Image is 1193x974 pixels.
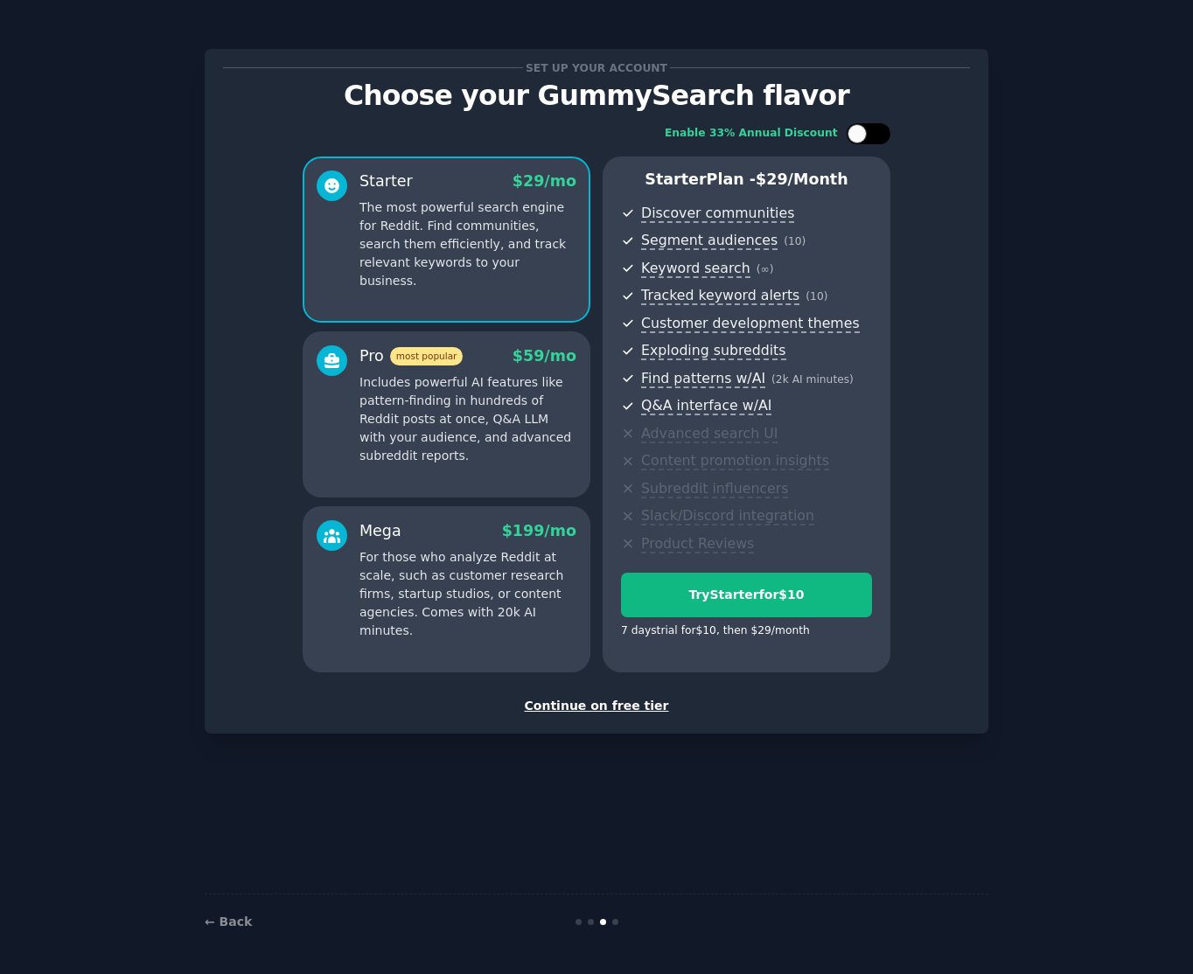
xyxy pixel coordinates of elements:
[641,315,860,333] span: Customer development themes
[641,260,750,278] span: Keyword search
[641,535,754,553] span: Product Reviews
[513,172,576,190] span: $ 29 /mo
[756,170,848,188] span: $ 29 /month
[784,235,806,247] span: ( 10 )
[390,347,464,365] span: most popular
[622,586,871,604] div: Try Starter for $10
[205,915,252,929] a: ← Back
[641,480,788,498] span: Subreddit influencers
[641,370,765,388] span: Find patterns w/AI
[502,522,576,539] span: $ 199 /mo
[757,263,774,275] span: ( ∞ )
[665,126,838,142] div: Enable 33% Annual Discount
[641,507,814,525] span: Slack/Discord integration
[359,170,413,192] div: Starter
[641,287,799,305] span: Tracked keyword alerts
[641,342,785,360] span: Exploding subreddits
[621,169,872,191] p: Starter Plan -
[359,373,576,465] p: Includes powerful AI features like pattern-finding in hundreds of Reddit posts at once, Q&A LLM w...
[641,232,778,250] span: Segment audiences
[641,452,829,470] span: Content promotion insights
[359,520,401,542] div: Mega
[621,623,810,639] div: 7 days trial for $10 , then $ 29 /month
[641,205,794,223] span: Discover communities
[359,548,576,640] p: For those who analyze Reddit at scale, such as customer research firms, startup studios, or conte...
[641,397,771,415] span: Q&A interface w/AI
[359,198,576,290] p: The most powerful search engine for Reddit. Find communities, search them efficiently, and track ...
[223,80,970,111] p: Choose your GummySearch flavor
[621,573,872,617] button: TryStarterfor$10
[359,345,463,367] div: Pro
[523,59,671,77] span: Set up your account
[806,290,827,303] span: ( 10 )
[513,347,576,365] span: $ 59 /mo
[641,425,778,443] span: Advanced search UI
[771,373,854,386] span: ( 2k AI minutes )
[223,697,970,715] div: Continue on free tier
